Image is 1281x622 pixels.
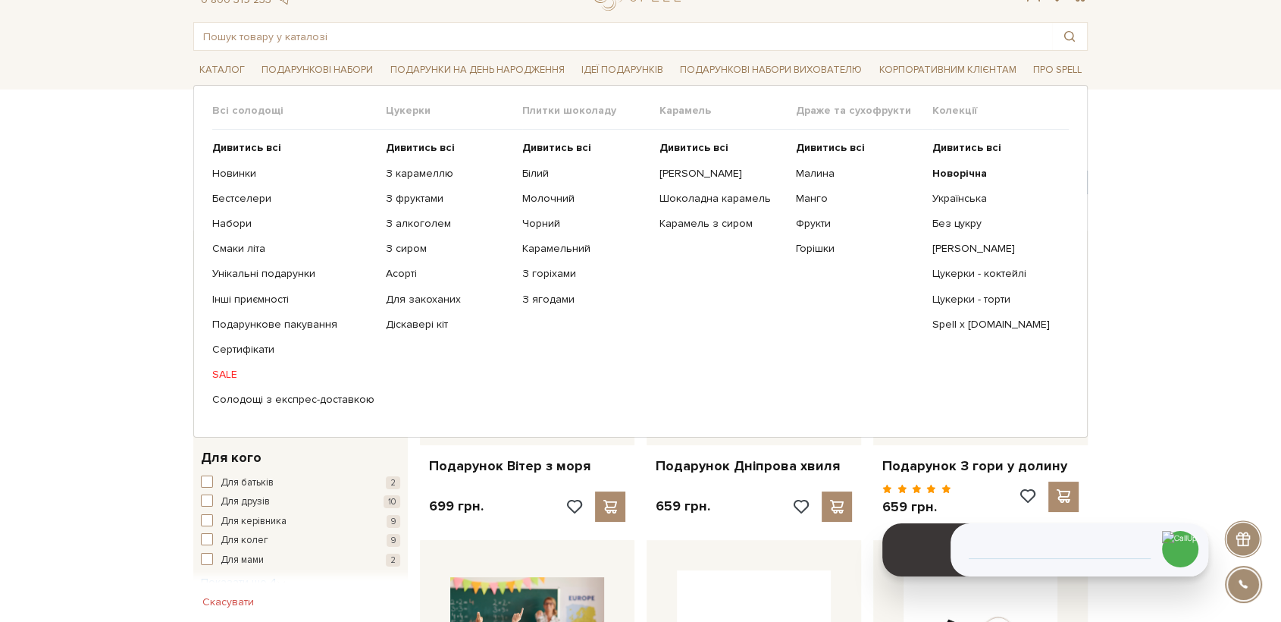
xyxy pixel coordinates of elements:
[659,167,784,181] a: [PERSON_NAME]
[796,217,921,231] a: Фрукти
[386,293,511,306] a: Для закоханих
[221,495,270,510] span: Для друзів
[796,104,932,118] span: Драже та сухофрукти
[429,457,625,475] a: Подарунок Вітер з моря
[429,498,484,515] p: 699 грн.
[932,141,1001,154] b: Дивитись всі
[1052,23,1087,50] button: Пошук товару у каталозі
[932,217,1057,231] a: Без цукру
[201,448,262,468] span: Для кого
[386,141,455,154] b: Дивитись всі
[796,141,865,154] b: Дивитись всі
[522,293,647,306] a: З ягодами
[221,533,268,548] span: Для колег
[212,104,386,118] span: Всі солодощі
[522,141,647,155] a: Дивитись всі
[212,192,374,206] a: Бестселери
[212,293,374,306] a: Інші приємності
[221,476,274,491] span: Для батьків
[201,495,400,510] button: Для друзів 10
[796,242,921,256] a: Горішки
[387,515,400,528] span: 9
[194,23,1052,50] input: Пошук товару у каталозі
[201,514,400,529] button: Для керівника 9
[212,368,374,382] a: SALE
[882,498,951,516] p: 659 грн.
[659,217,784,231] a: Карамель з сиром
[386,217,511,231] a: З алкоголем
[201,553,400,568] button: Для мами 2
[193,85,1088,437] div: Каталог
[873,57,1023,83] a: Корпоративним клієнтам
[522,167,647,181] a: Білий
[212,141,281,154] b: Дивитись всі
[212,141,374,155] a: Дивитись всі
[384,495,400,508] span: 10
[201,576,286,589] span: Показати ще 4
[522,267,647,281] a: З горіхами
[932,192,1057,206] a: Українська
[659,141,728,154] b: Дивитись всі
[386,267,511,281] a: Асорті
[796,167,921,181] a: Малина
[212,167,374,181] a: Новинки
[386,476,400,489] span: 2
[932,293,1057,306] a: Цукерки - торти
[386,242,511,256] a: З сиром
[932,318,1057,331] a: Spell x [DOMAIN_NAME]
[201,533,400,548] button: Для колег 9
[201,476,400,491] button: Для батьків 2
[221,553,264,568] span: Для мами
[932,141,1057,155] a: Дивитись всі
[796,192,921,206] a: Манго
[221,514,287,529] span: Для керівника
[932,242,1057,256] a: [PERSON_NAME]
[522,192,647,206] a: Молочний
[386,318,511,331] a: Діскавері кіт
[193,58,251,82] a: Каталог
[386,554,400,567] span: 2
[932,167,987,180] b: Новорічна
[882,457,1079,475] a: Подарунок З гори у долину
[659,192,784,206] a: Шоколадна карамель
[212,242,374,256] a: Смаки літа
[212,393,374,407] a: Солодощі з експрес-доставкою
[796,141,921,155] a: Дивитись всі
[1027,58,1088,82] a: Про Spell
[522,242,647,256] a: Карамельний
[674,57,868,83] a: Подарункові набори вихователю
[384,58,571,82] a: Подарунки на День народження
[575,58,669,82] a: Ідеї подарунків
[387,534,400,547] span: 9
[932,267,1057,281] a: Цукерки - коктейлі
[212,217,374,231] a: Набори
[201,575,286,590] button: Показати ще 4
[659,141,784,155] a: Дивитись всі
[932,104,1069,118] span: Колекції
[386,141,511,155] a: Дивитись всі
[932,167,1057,181] a: Новорічна
[386,167,511,181] a: З карамеллю
[522,104,659,118] span: Плитки шоколаду
[212,267,374,281] a: Унікальні подарунки
[656,498,710,515] p: 659 грн.
[386,104,522,118] span: Цукерки
[522,141,591,154] b: Дивитись всі
[212,318,374,331] a: Подарункове пакування
[386,192,511,206] a: З фруктами
[522,217,647,231] a: Чорний
[656,457,852,475] a: Подарунок Дніпрова хвиля
[659,104,795,118] span: Карамель
[193,590,263,614] button: Скасувати
[255,58,379,82] a: Подарункові набори
[212,343,374,357] a: Сертифікати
